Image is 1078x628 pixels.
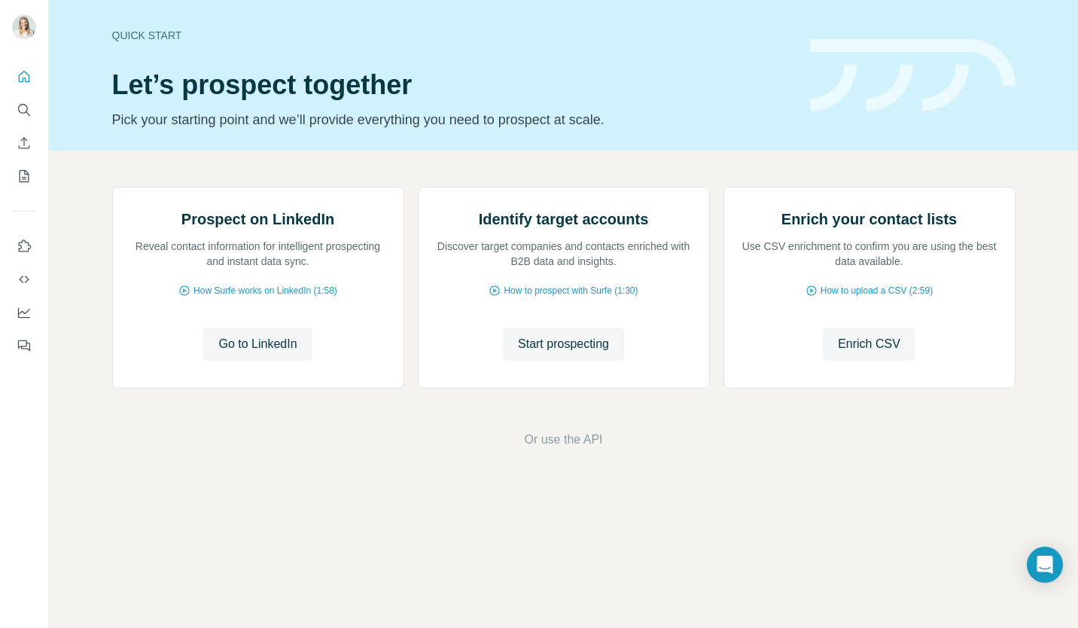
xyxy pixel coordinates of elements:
span: How to prospect with Surfe (1:30) [504,284,638,297]
img: Avatar [12,15,36,39]
p: Reveal contact information for intelligent prospecting and instant data sync. [128,239,388,269]
img: banner [810,39,1016,112]
h2: Identify target accounts [479,209,649,230]
span: How to upload a CSV (2:59) [821,284,933,297]
button: My lists [12,163,36,190]
button: Or use the API [524,431,602,449]
p: Pick your starting point and we’ll provide everything you need to prospect at scale. [112,109,792,130]
button: Enrich CSV [823,328,915,361]
span: Go to LinkedIn [218,335,297,353]
button: Use Surfe API [12,266,36,293]
p: Use CSV enrichment to confirm you are using the best data available. [739,239,1000,269]
div: Open Intercom Messenger [1027,547,1063,583]
h2: Prospect on LinkedIn [181,209,334,230]
button: Enrich CSV [12,130,36,157]
h2: Enrich your contact lists [781,209,957,230]
div: Quick start [112,28,792,43]
h1: Let’s prospect together [112,70,792,100]
span: Start prospecting [518,335,609,353]
p: Discover target companies and contacts enriched with B2B data and insights. [434,239,694,269]
button: Feedback [12,332,36,359]
span: Enrich CSV [838,335,900,353]
button: Go to LinkedIn [203,328,312,361]
button: Use Surfe on LinkedIn [12,233,36,260]
span: How Surfe works on LinkedIn (1:58) [193,284,337,297]
button: Search [12,96,36,123]
button: Start prospecting [503,328,624,361]
button: Quick start [12,63,36,90]
button: Dashboard [12,299,36,326]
